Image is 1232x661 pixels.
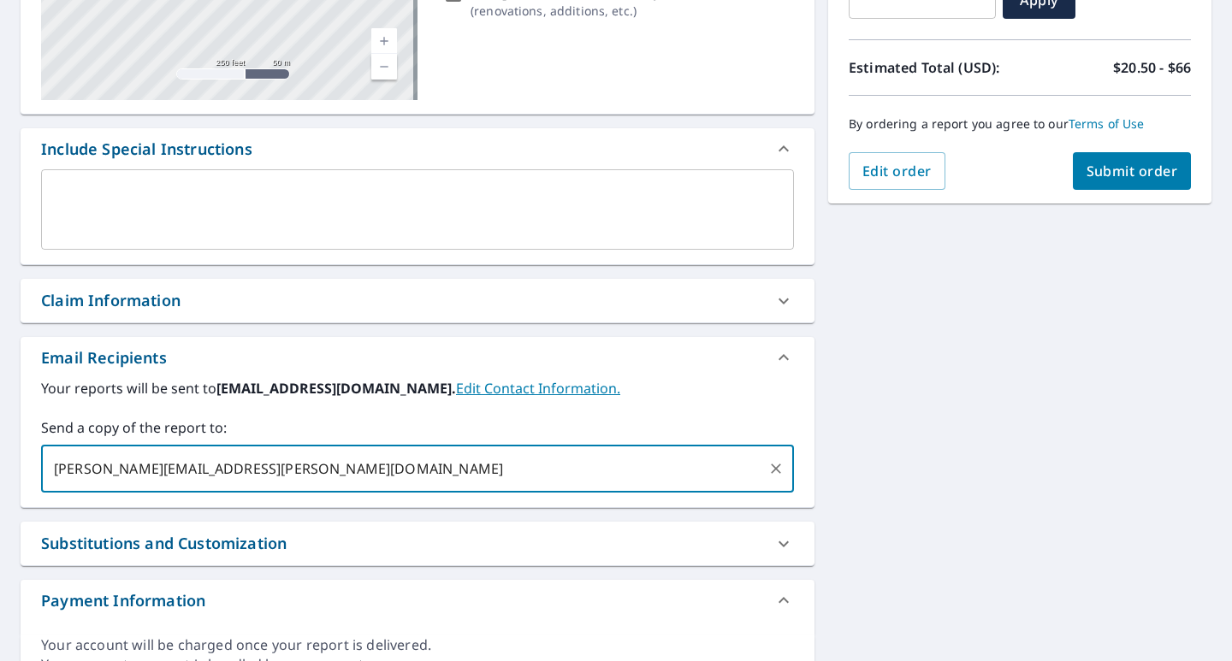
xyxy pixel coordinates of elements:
div: Email Recipients [41,346,167,369]
p: Estimated Total (USD): [849,57,1020,78]
label: Send a copy of the report to: [41,417,794,438]
span: Submit order [1087,162,1178,180]
a: Terms of Use [1069,115,1145,132]
div: Substitutions and Customization [21,522,814,565]
b: [EMAIL_ADDRESS][DOMAIN_NAME]. [216,379,456,398]
p: ( renovations, additions, etc. ) [471,2,685,20]
span: Edit order [862,162,932,180]
div: Payment Information [41,589,205,612]
a: Current Level 17, Zoom Out [371,54,397,80]
label: Your reports will be sent to [41,378,794,398]
p: $20.50 - $66 [1113,57,1191,78]
button: Submit order [1073,152,1192,190]
div: Claim Information [21,279,814,322]
div: Your account will be charged once your report is delivered. [41,635,794,655]
button: Clear [764,457,788,481]
div: Include Special Instructions [41,138,252,161]
div: Substitutions and Customization [41,532,287,555]
div: Payment Information [21,580,814,621]
div: Claim Information [41,289,181,312]
p: By ordering a report you agree to our [849,116,1191,132]
a: Current Level 17, Zoom In [371,28,397,54]
a: EditContactInfo [456,379,620,398]
div: Email Recipients [21,337,814,378]
button: Edit order [849,152,945,190]
div: Include Special Instructions [21,128,814,169]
